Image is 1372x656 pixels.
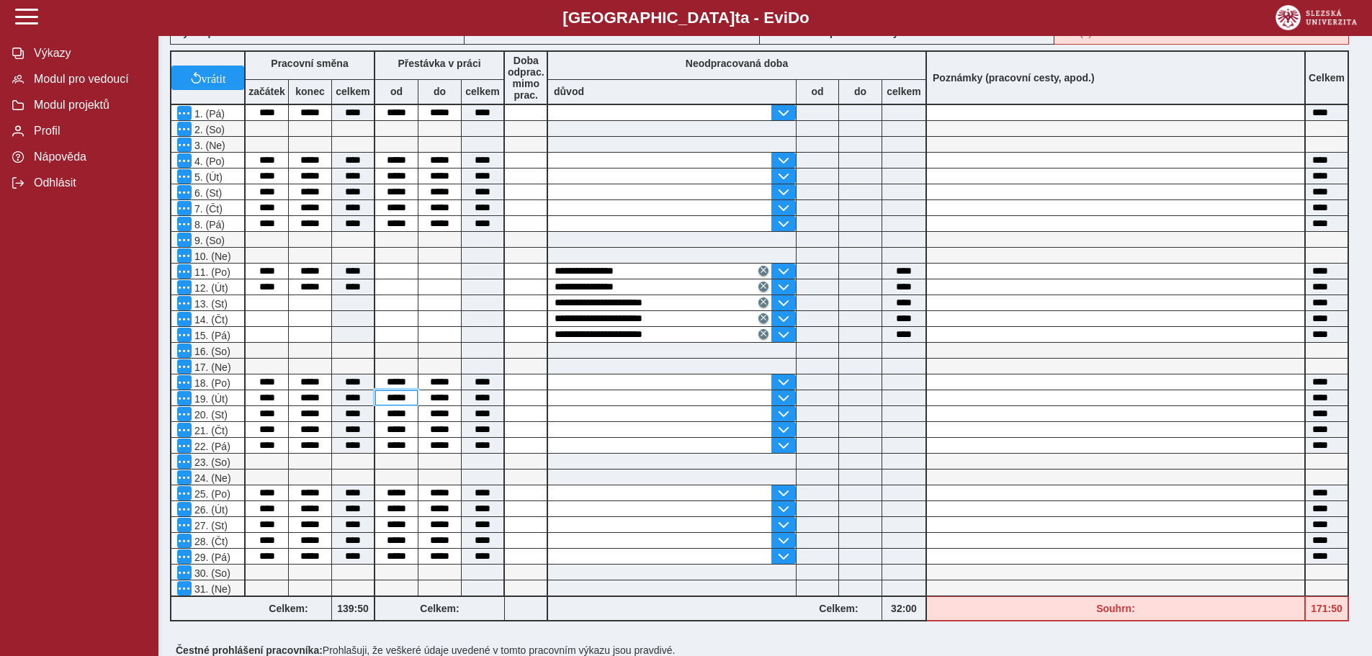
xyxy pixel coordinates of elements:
[192,346,230,357] span: 16. (So)
[192,377,230,389] span: 18. (Po)
[192,108,225,120] span: 1. (Pá)
[30,125,146,138] span: Profil
[192,441,230,452] span: 22. (Pá)
[177,423,192,437] button: Menu
[177,407,192,421] button: Menu
[332,603,374,614] b: 139:50
[177,138,192,152] button: Menu
[1306,603,1348,614] b: 171:50
[192,171,223,183] span: 5. (Út)
[177,343,192,358] button: Menu
[177,106,192,120] button: Menu
[192,457,230,468] span: 23. (So)
[177,280,192,295] button: Menu
[797,86,838,97] b: od
[192,488,230,500] span: 25. (Po)
[332,86,374,97] b: celkem
[796,603,882,614] b: Celkem:
[289,86,331,97] b: konec
[192,314,228,325] span: 14. (Čt)
[171,66,244,90] button: vrátit
[192,282,228,294] span: 12. (Út)
[398,58,480,69] b: Přestávka v práci
[462,86,503,97] b: celkem
[927,72,1100,84] b: Poznámky (pracovní cesty, apod.)
[686,58,788,69] b: Neodpracovaná doba
[177,201,192,215] button: Menu
[30,47,146,60] span: Výkazy
[43,9,1329,27] b: [GEOGRAPHIC_DATA] a - Evi
[177,328,192,342] button: Menu
[177,534,192,548] button: Menu
[177,153,192,168] button: Menu
[177,486,192,500] button: Menu
[177,391,192,405] button: Menu
[30,99,146,112] span: Modul projektů
[177,439,192,453] button: Menu
[788,9,799,27] span: D
[177,312,192,326] button: Menu
[177,264,192,279] button: Menu
[192,393,228,405] span: 19. (Út)
[554,86,584,97] b: důvod
[1306,596,1349,621] div: Fond pracovní doby (168 h) a součet hodin (171:50 h) se neshodují!
[1309,72,1345,84] b: Celkem
[882,603,925,614] b: 32:00
[192,536,228,547] span: 28. (Čt)
[192,583,231,595] span: 31. (Ne)
[177,502,192,516] button: Menu
[192,409,228,421] span: 20. (St)
[177,375,192,390] button: Menu
[177,565,192,580] button: Menu
[202,72,226,84] span: vrátit
[177,470,192,485] button: Menu
[735,9,740,27] span: t
[271,58,348,69] b: Pracovní směna
[192,298,228,310] span: 13. (St)
[927,596,1306,621] div: Fond pracovní doby (168 h) a součet hodin (171:50 h) se neshodují!
[177,518,192,532] button: Menu
[192,567,230,579] span: 30. (So)
[177,296,192,310] button: Menu
[508,55,544,101] b: Doba odprac. mimo prac.
[1096,603,1135,614] b: Souhrn:
[192,520,228,531] span: 27. (St)
[177,217,192,231] button: Menu
[192,124,225,135] span: 2. (So)
[192,156,225,167] span: 4. (Po)
[176,644,323,656] b: Čestné prohlášení pracovníka:
[177,169,192,184] button: Menu
[30,176,146,189] span: Odhlásit
[192,330,230,341] span: 15. (Pá)
[1275,5,1357,30] img: logo_web_su.png
[30,73,146,86] span: Modul pro vedoucí
[192,504,228,516] span: 26. (Út)
[192,219,225,230] span: 8. (Pá)
[177,122,192,136] button: Menu
[192,187,222,199] span: 6. (St)
[177,549,192,564] button: Menu
[177,581,192,596] button: Menu
[192,251,231,262] span: 10. (Ne)
[192,361,231,373] span: 17. (Ne)
[375,86,418,97] b: od
[177,248,192,263] button: Menu
[246,86,288,97] b: začátek
[177,359,192,374] button: Menu
[418,86,461,97] b: do
[192,203,223,215] span: 7. (Čt)
[839,86,882,97] b: do
[30,150,146,163] span: Nápověda
[192,552,230,563] span: 29. (Pá)
[177,185,192,199] button: Menu
[177,454,192,469] button: Menu
[375,603,504,614] b: Celkem:
[192,472,231,484] span: 24. (Ne)
[799,9,810,27] span: o
[882,86,925,97] b: celkem
[192,425,228,436] span: 21. (Čt)
[177,233,192,247] button: Menu
[192,235,225,246] span: 9. (So)
[192,266,230,278] span: 11. (Po)
[246,603,331,614] b: Celkem:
